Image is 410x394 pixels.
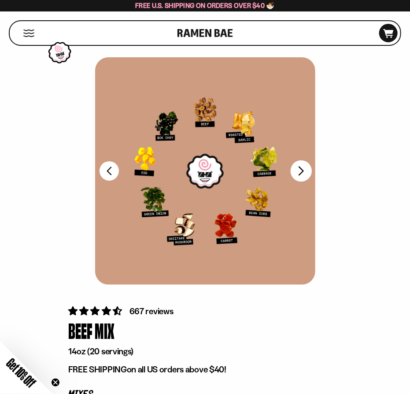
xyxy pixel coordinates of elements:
[4,356,38,390] span: Get 10% Off
[69,364,342,375] p: on all US orders above $40!
[69,364,127,375] strong: FREE SHIPPING
[23,30,35,37] button: Mobile Menu Trigger
[69,346,342,357] p: 14oz (20 servings)
[69,305,124,316] span: 4.64 stars
[100,161,119,181] button: Previous
[51,378,60,387] button: Close teaser
[135,1,275,10] span: Free U.S. Shipping on Orders over $40 🍜
[95,318,115,344] div: Mix
[69,318,93,344] div: Beef
[129,306,174,316] span: 667 reviews
[290,160,311,182] button: Next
